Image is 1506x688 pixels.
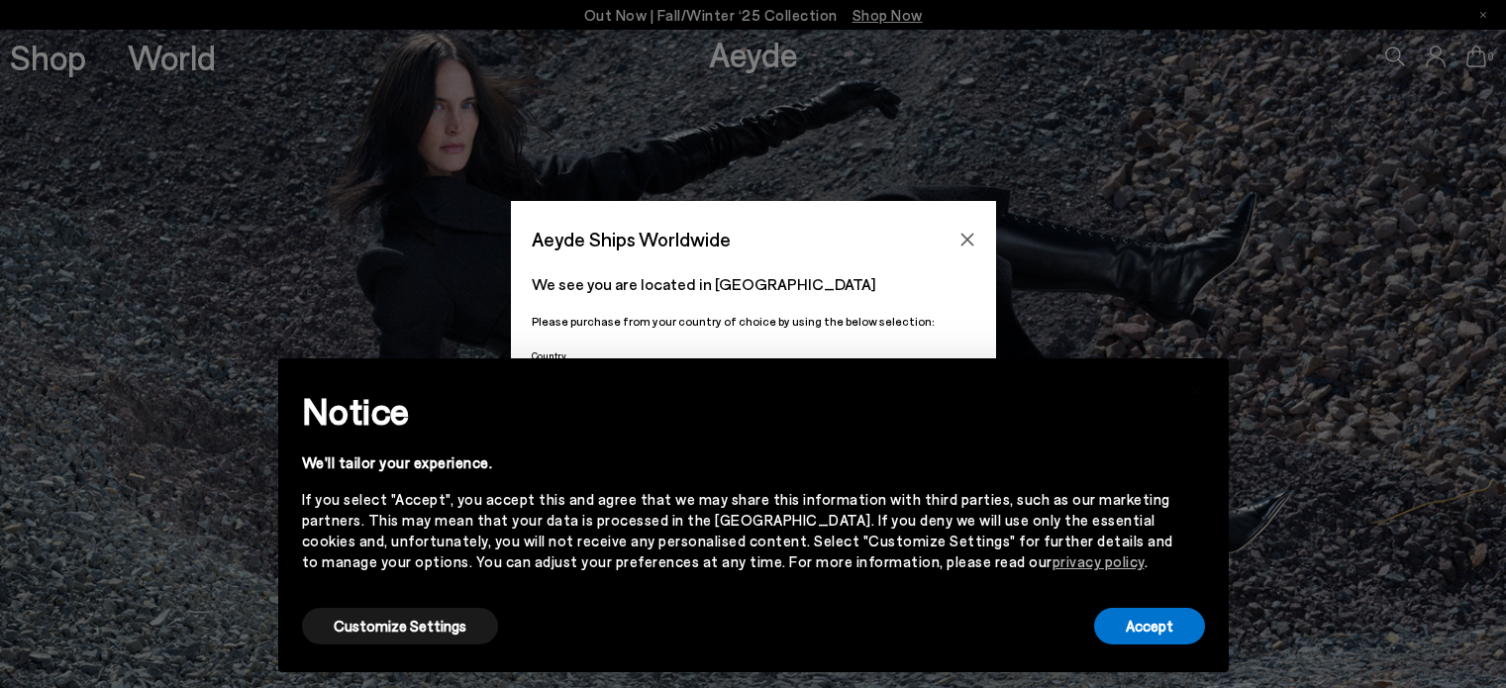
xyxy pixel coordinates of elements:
[302,452,1173,473] div: We'll tailor your experience.
[1053,552,1145,570] a: privacy policy
[1094,608,1205,644] button: Accept
[953,225,982,254] button: Close
[532,222,731,256] span: Aeyde Ships Worldwide
[1173,364,1221,412] button: Close this notice
[302,608,498,644] button: Customize Settings
[302,385,1173,437] h2: Notice
[1190,373,1204,402] span: ×
[302,489,1173,572] div: If you select "Accept", you accept this and agree that we may share this information with third p...
[532,272,975,296] p: We see you are located in [GEOGRAPHIC_DATA]
[532,312,975,331] p: Please purchase from your country of choice by using the below selection:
